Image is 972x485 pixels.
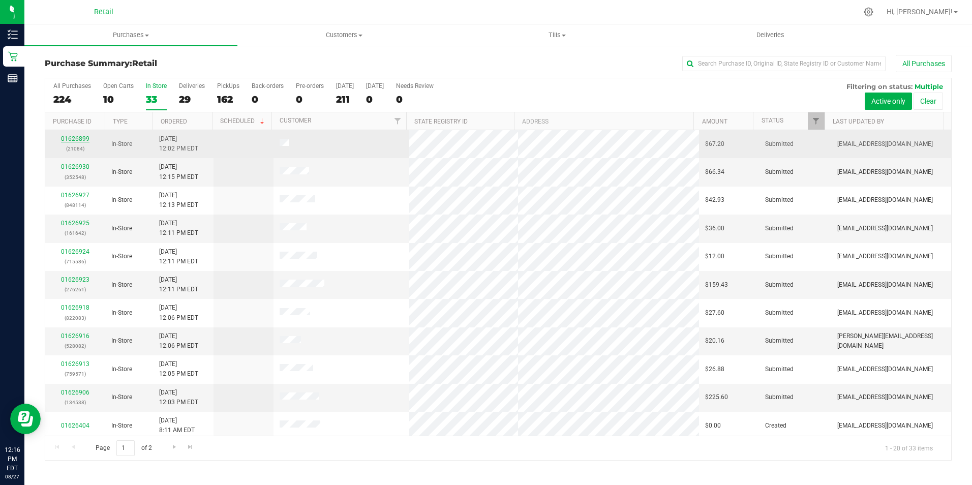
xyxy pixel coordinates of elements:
span: $67.20 [705,139,724,149]
p: (276261) [51,285,99,294]
a: 01626924 [61,248,89,255]
a: 01626899 [61,135,89,142]
div: Deliveries [179,82,205,89]
iframe: Resource center [10,404,41,434]
span: In-Store [111,280,132,290]
p: (21084) [51,144,99,154]
span: Filtering on status: [846,82,913,90]
a: Tills [451,24,664,46]
p: (848114) [51,200,99,210]
a: 01626404 [61,422,89,429]
button: Clear [914,93,943,110]
span: $42.93 [705,195,724,205]
a: Type [113,118,128,125]
div: 224 [53,94,91,105]
span: [DATE] 12:02 PM EDT [159,134,198,154]
div: 162 [217,94,239,105]
a: Go to the next page [167,440,181,454]
a: Purchase ID [53,118,92,125]
span: [DATE] 12:05 PM EDT [159,359,198,379]
div: In Store [146,82,167,89]
a: Filter [389,112,406,130]
span: In-Store [111,365,132,374]
span: $26.88 [705,365,724,374]
span: [DATE] 12:11 PM EDT [159,219,198,238]
span: $12.00 [705,252,724,261]
a: Filter [808,112,825,130]
th: Address [514,112,693,130]
span: $159.43 [705,280,728,290]
span: In-Store [111,252,132,261]
a: Status [762,117,783,124]
a: 01626913 [61,360,89,368]
span: Submitted [765,252,794,261]
span: Multiple [915,82,943,90]
inline-svg: Retail [8,51,18,62]
span: $225.60 [705,392,728,402]
p: (759571) [51,369,99,379]
div: All Purchases [53,82,91,89]
span: $0.00 [705,421,721,431]
inline-svg: Reports [8,73,18,83]
span: In-Store [111,308,132,318]
span: Hi, [PERSON_NAME]! [887,8,953,16]
span: [EMAIL_ADDRESS][DOMAIN_NAME] [837,392,933,402]
p: (715586) [51,257,99,266]
span: Created [765,421,786,431]
a: 01626925 [61,220,89,227]
div: Pre-orders [296,82,324,89]
button: Active only [865,93,912,110]
span: Submitted [765,308,794,318]
a: Customer [280,117,311,124]
span: Submitted [765,336,794,346]
span: In-Store [111,139,132,149]
span: [EMAIL_ADDRESS][DOMAIN_NAME] [837,139,933,149]
span: [DATE] 12:15 PM EDT [159,162,198,181]
a: 01626918 [61,304,89,311]
span: [DATE] 12:11 PM EDT [159,275,198,294]
span: In-Store [111,421,132,431]
div: [DATE] [336,82,354,89]
span: [DATE] 12:03 PM EDT [159,388,198,407]
div: 0 [252,94,284,105]
span: [EMAIL_ADDRESS][DOMAIN_NAME] [837,308,933,318]
span: Submitted [765,280,794,290]
span: Retail [132,58,157,68]
span: [PERSON_NAME][EMAIL_ADDRESS][DOMAIN_NAME] [837,331,945,351]
inline-svg: Inventory [8,29,18,40]
span: Retail [94,8,113,16]
div: 33 [146,94,167,105]
div: 211 [336,94,354,105]
a: 01626923 [61,276,89,283]
span: Submitted [765,392,794,402]
p: (528082) [51,341,99,351]
span: Deliveries [743,31,798,40]
span: [EMAIL_ADDRESS][DOMAIN_NAME] [837,224,933,233]
span: [EMAIL_ADDRESS][DOMAIN_NAME] [837,365,933,374]
span: [EMAIL_ADDRESS][DOMAIN_NAME] [837,167,933,177]
a: 01626927 [61,192,89,199]
div: 0 [366,94,384,105]
p: (822083) [51,313,99,323]
span: Customers [238,31,450,40]
p: (352548) [51,172,99,182]
a: Ordered [161,118,187,125]
a: Customers [237,24,450,46]
button: All Purchases [896,55,952,72]
p: (161642) [51,228,99,238]
div: PickUps [217,82,239,89]
div: 10 [103,94,134,105]
div: [DATE] [366,82,384,89]
input: Search Purchase ID, Original ID, State Registry ID or Customer Name... [682,56,886,71]
span: [DATE] 12:06 PM EDT [159,331,198,351]
span: Submitted [765,167,794,177]
span: [EMAIL_ADDRESS][DOMAIN_NAME] [837,195,933,205]
a: 01626906 [61,389,89,396]
a: Purchases [24,24,237,46]
h3: Purchase Summary: [45,59,347,68]
div: 29 [179,94,205,105]
span: In-Store [111,195,132,205]
div: Manage settings [862,7,875,17]
a: Deliveries [664,24,877,46]
span: $66.34 [705,167,724,177]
